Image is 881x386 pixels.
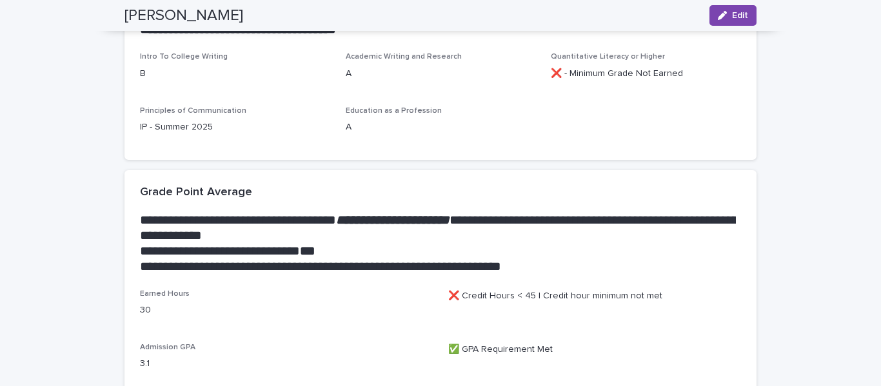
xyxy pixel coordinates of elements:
[732,11,748,20] span: Edit
[140,304,433,317] p: 30
[140,107,246,115] span: Principles of Communication
[709,5,757,26] button: Edit
[551,67,741,81] p: ❌ - Minimum Grade Not Earned
[140,53,228,61] span: Intro To College Writing
[140,343,195,351] span: Admission GPA
[140,357,433,371] p: 3.1
[551,53,665,61] span: Quantitative Literacy or Higher
[124,6,243,25] h2: [PERSON_NAME]
[346,53,462,61] span: Academic Writing and Research
[346,107,442,115] span: Education as a Profession
[140,290,190,298] span: Earned Hours
[448,289,741,303] p: ❌ Credit Hours < 45 | Credit hour minimum not met
[140,67,330,81] p: B
[346,67,536,81] p: A
[448,343,741,356] p: ✅ GPA Requirement Met
[140,121,330,134] p: IP - Summer 2025
[140,186,252,200] h2: Grade Point Average
[346,121,536,134] p: A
